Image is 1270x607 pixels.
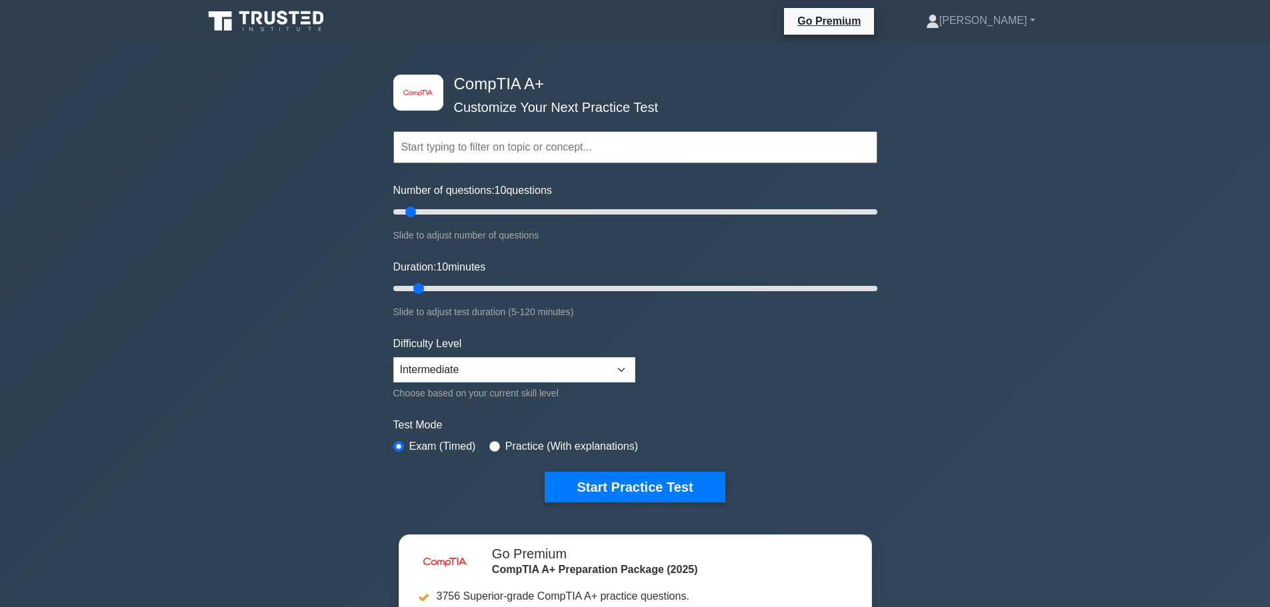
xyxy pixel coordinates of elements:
[393,336,462,352] label: Difficulty Level
[393,131,877,163] input: Start typing to filter on topic or concept...
[505,438,638,454] label: Practice (With explanations)
[393,227,877,243] div: Slide to adjust number of questions
[393,304,877,320] div: Slide to adjust test duration (5-120 minutes)
[393,259,486,275] label: Duration: minutes
[894,7,1067,34] a: [PERSON_NAME]
[495,185,507,196] span: 10
[393,385,635,401] div: Choose based on your current skill level
[393,183,552,199] label: Number of questions: questions
[789,13,869,29] a: Go Premium
[409,438,476,454] label: Exam (Timed)
[393,417,877,433] label: Test Mode
[545,472,725,502] button: Start Practice Test
[436,261,448,273] span: 10
[449,75,812,94] h4: CompTIA A+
